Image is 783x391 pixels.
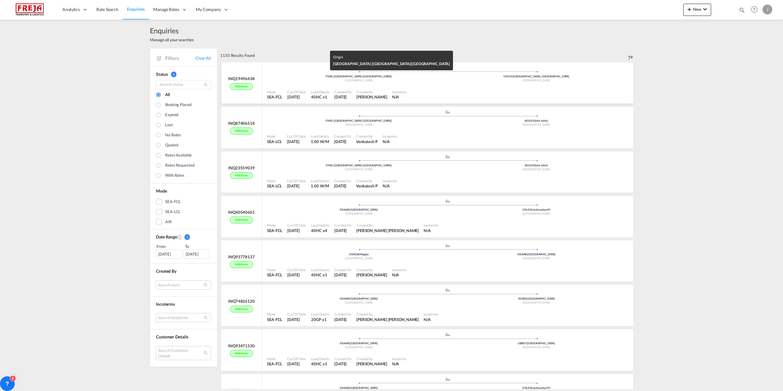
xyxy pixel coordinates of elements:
div: With rates [230,350,253,357]
div: N/A [392,272,399,278]
span: [GEOGRAPHIC_DATA] [345,256,373,260]
div: Help [749,4,763,15]
span: CNLIH Lianhuashan Pt [522,386,550,389]
input: Search status [156,80,211,89]
div: SEA-LCL [165,209,180,215]
div: N/A [383,183,390,189]
div: 14 Aug 2025 [287,317,306,322]
div: [DATE] [184,249,210,259]
span: Status [156,72,168,77]
div: Incoterms [424,312,438,316]
div: Created By [356,134,378,138]
div: N/A [424,228,431,233]
span: Date Range [156,234,177,239]
div: INQ87406518 [228,120,255,126]
div: Anne Steensen Blicher [356,317,419,322]
div: 14 Aug 2025 [334,94,351,100]
div: Venkatesh P [356,183,378,189]
div: From [156,243,183,249]
div: Cut Off Date [287,223,306,227]
div: Load Details [311,134,329,138]
div: SEA-LCL [267,139,282,144]
span: FIHEL [GEOGRAPHIC_DATA] ([GEOGRAPHIC_DATA]) [326,75,392,78]
span: [PERSON_NAME] [PERSON_NAME] [356,228,419,233]
div: SEA-FCL [267,94,282,100]
div: J [763,5,772,14]
div: Created By [356,179,378,183]
div: INQ19496438 [228,76,255,81]
span: [PERSON_NAME] [PERSON_NAME] [356,317,419,322]
span: [DATE] [287,183,299,188]
div: Cut Off Date [287,312,306,316]
span: [GEOGRAPHIC_DATA] [523,79,550,82]
span: [DATE] [334,361,347,366]
div: Created By [356,356,387,361]
div: INQ93778137 [228,254,255,260]
div: Load Details [311,90,329,94]
div: Jarkko Lamminpaa [356,94,387,100]
div: [DATE] [156,249,182,259]
div: Created On [334,134,351,138]
div: 14 Aug 2025 [334,228,351,233]
md-icon: assets/icons/custom/ship-fill.svg [444,288,451,291]
span: | [533,164,534,167]
span: Venkatesh P [356,183,378,188]
div: Cut Off Date [287,90,306,94]
span: | [359,253,360,256]
div: 40HC x 4 [311,228,329,233]
span: DKAAR [GEOGRAPHIC_DATA] [340,208,378,211]
span: [DATE] [287,361,299,366]
div: Sort by: Created on [629,49,633,62]
span: Analytics [62,6,80,13]
span: USCHI [GEOGRAPHIC_DATA], [GEOGRAPHIC_DATA] [503,75,569,78]
span: [PERSON_NAME] [356,361,387,366]
span: [DATE] [334,183,346,188]
span: | [333,75,334,78]
span: | [333,119,334,122]
span: [DATE] [334,317,347,322]
div: 14 Aug 2025 [334,139,351,144]
span: FIHEL [GEOGRAPHIC_DATA] ([GEOGRAPHIC_DATA]) [326,164,392,167]
div: INQ93778137With rates assets/icons/custom/ship-fill.svgassets/icons/custom/roll-o-plane.svgOrigin... [220,240,633,285]
md-icon: icon-magnify [739,7,745,13]
span: Customer Details [156,334,188,339]
span: Created By [156,268,176,274]
div: 20GP x 1 [311,317,329,322]
span: [GEOGRAPHIC_DATA] [412,61,450,66]
div: Anne Steensen Blicher [356,228,419,233]
div: Mode [267,356,282,361]
span: [DATE] [287,139,299,144]
div: SEA-FCL [267,317,282,322]
div: 14 Aug 2025 [287,272,306,278]
span: [GEOGRAPHIC_DATA] [523,123,550,126]
span: DKAAR [GEOGRAPHIC_DATA] [340,341,378,345]
span: [GEOGRAPHIC_DATA] [523,301,550,304]
span: [GEOGRAPHIC_DATA] [345,123,373,126]
span: LBBEY [GEOGRAPHIC_DATA] [518,341,555,345]
span: 1 [184,234,190,240]
div: Cut Off Date [287,134,306,138]
span: [GEOGRAPHIC_DATA] [345,168,373,171]
div: INQ40540601With rates assets/icons/custom/ship-fill.svgassets/icons/custom/roll-o-plane.svgOrigin... [220,196,633,240]
a: Clear All [195,55,211,61]
div: With rates [165,172,184,179]
div: Load Details [311,267,329,272]
div: 14 Aug 2025 [334,361,351,367]
div: N/A [392,361,399,367]
div: N/A [424,317,431,322]
div: AIR [165,219,172,225]
div: SEA-FCL [267,272,282,278]
span: Mode [156,188,167,194]
div: Lost [165,122,173,129]
div: Cut Off Date [287,267,306,272]
div: INQ40540601 [228,209,255,215]
span: | [531,208,532,211]
div: With rates [230,83,253,90]
span: | [349,208,350,211]
div: 14 Aug 2025 [334,272,351,278]
span: | [531,386,532,389]
div: Incoterms [392,356,406,361]
div: Created By [356,223,419,227]
span: [DATE] [334,139,346,144]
